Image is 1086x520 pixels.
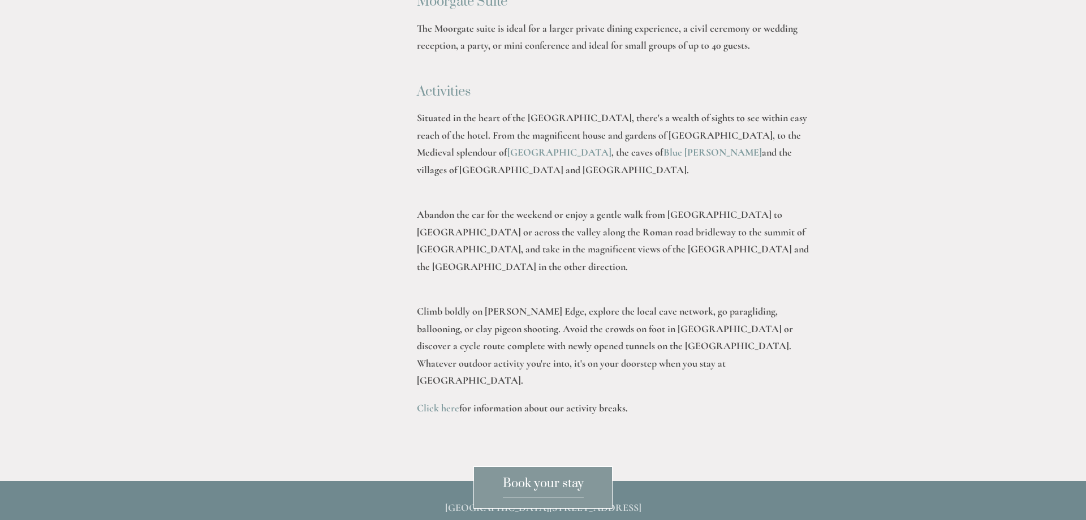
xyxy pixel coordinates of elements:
h2: Activities [417,84,813,99]
p: Abandon the car for the weekend or enjoy a gentle walk from [GEOGRAPHIC_DATA] to [GEOGRAPHIC_DATA... [417,188,813,275]
a: [GEOGRAPHIC_DATA] [507,146,611,158]
a: Book your stay [473,466,613,509]
a: Click here [417,402,459,414]
p: Climb boldly on [PERSON_NAME] Edge, explore the local cave network, go paragliding, ballooning, o... [417,285,813,389]
span: Book your stay [503,476,584,497]
p: for information about our activity breaks. [417,399,813,417]
p: Situated in the heart of the [GEOGRAPHIC_DATA], there's a wealth of sights to see within easy rea... [417,109,813,178]
p: The Moorgate suite is ideal for a larger private dining experience, a civil ceremony or wedding r... [417,20,813,72]
a: Blue [PERSON_NAME] [663,146,762,158]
